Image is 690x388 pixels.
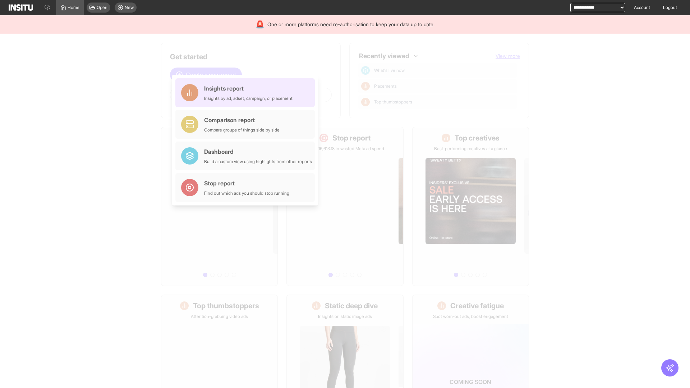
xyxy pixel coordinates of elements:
[204,96,293,101] div: Insights by ad, adset, campaign, or placement
[204,190,289,196] div: Find out which ads you should stop running
[267,21,434,28] span: One or more platforms need re-authorisation to keep your data up to date.
[204,147,312,156] div: Dashboard
[97,5,107,10] span: Open
[256,19,264,29] div: 🚨
[204,84,293,93] div: Insights report
[9,4,33,11] img: Logo
[204,159,312,165] div: Build a custom view using highlights from other reports
[125,5,134,10] span: New
[204,179,289,188] div: Stop report
[204,116,280,124] div: Comparison report
[68,5,79,10] span: Home
[204,127,280,133] div: Compare groups of things side by side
